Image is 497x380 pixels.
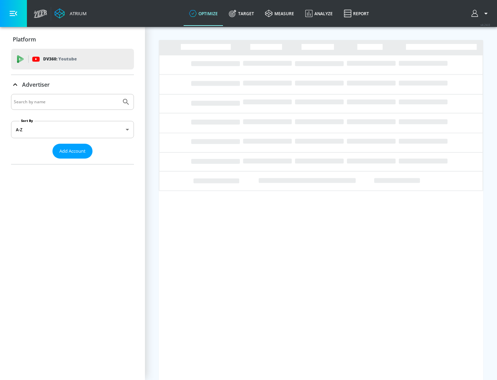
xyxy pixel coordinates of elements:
a: Atrium [55,8,87,19]
a: optimize [184,1,223,26]
p: Advertiser [22,81,50,88]
a: Analyze [300,1,338,26]
div: Advertiser [11,75,134,94]
div: DV360: Youtube [11,49,134,69]
a: Report [338,1,374,26]
span: Add Account [59,147,86,155]
label: Sort By [20,118,35,123]
span: v 4.24.0 [480,23,490,27]
div: Atrium [67,10,87,17]
a: measure [260,1,300,26]
a: Target [223,1,260,26]
button: Add Account [52,144,92,159]
p: Youtube [58,55,77,63]
div: A-Z [11,121,134,138]
div: Advertiser [11,94,134,164]
nav: list of Advertiser [11,159,134,164]
p: Platform [13,36,36,43]
p: DV360: [43,55,77,63]
div: Platform [11,30,134,49]
input: Search by name [14,97,118,106]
